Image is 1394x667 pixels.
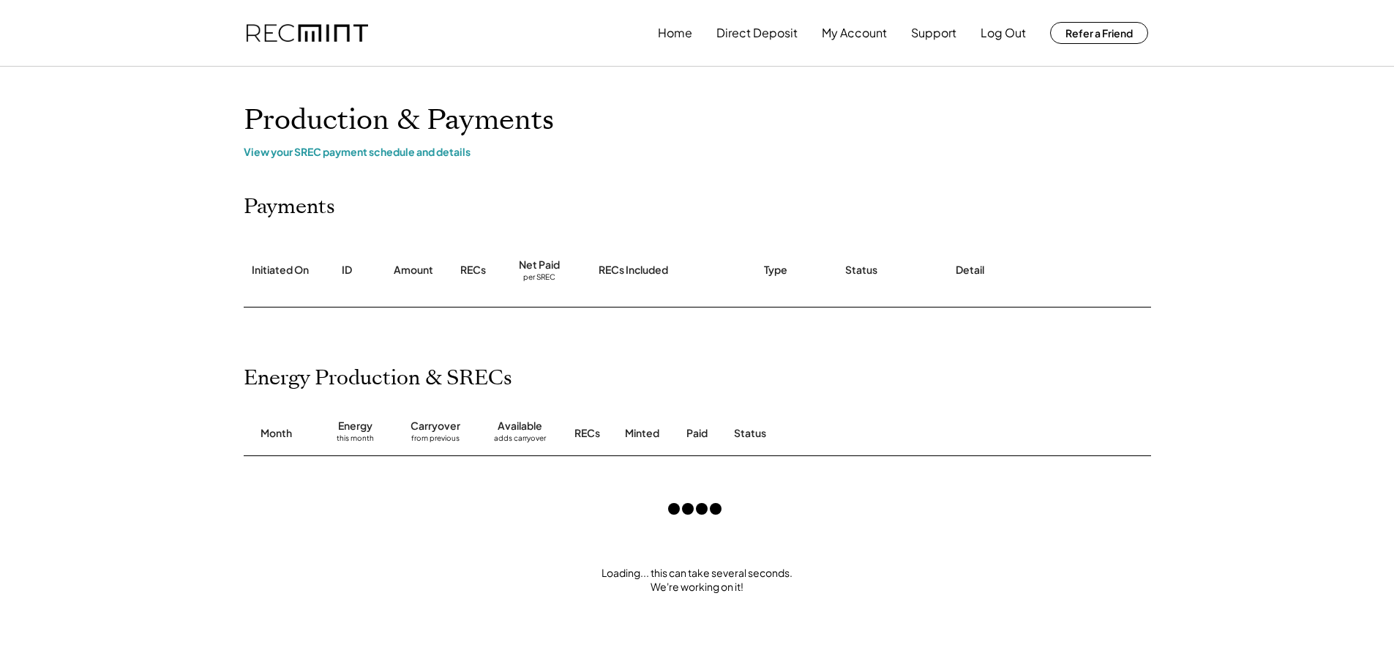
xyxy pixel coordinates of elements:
div: this month [337,433,374,448]
div: Amount [394,263,433,277]
div: RECs [574,426,600,441]
div: adds carryover [494,433,546,448]
button: Home [658,18,692,48]
div: RECs Included [599,263,668,277]
div: from previous [411,433,460,448]
div: Status [845,263,877,277]
div: Detail [956,263,984,277]
button: My Account [822,18,887,48]
h2: Energy Production & SRECs [244,366,512,391]
div: Initiated On [252,263,309,277]
div: Available [498,419,542,433]
div: Minted [625,426,659,441]
button: Refer a Friend [1050,22,1148,44]
h2: Payments [244,195,335,220]
button: Log Out [981,18,1026,48]
button: Direct Deposit [716,18,798,48]
div: Status [734,426,983,441]
div: Carryover [411,419,460,433]
div: Net Paid [519,258,560,272]
div: Energy [338,419,372,433]
div: per SREC [523,272,555,283]
div: ID [342,263,352,277]
button: Support [911,18,956,48]
div: View your SREC payment schedule and details [244,145,1151,158]
div: Paid [686,426,708,441]
div: Loading... this can take several seconds. We're working on it! [229,566,1166,595]
img: recmint-logotype%403x.png [247,24,368,42]
h1: Production & Payments [244,103,1151,138]
div: RECs [460,263,486,277]
div: Month [261,426,292,441]
div: Type [764,263,787,277]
